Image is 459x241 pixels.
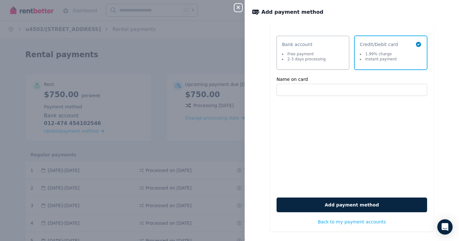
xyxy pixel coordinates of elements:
iframe: Secure payment input frame [275,101,428,192]
span: Add payment method [262,8,323,16]
li: 2-3 days processing [282,57,326,62]
label: Name on card [277,76,308,82]
li: Instant payment [360,57,397,62]
li: Free payment [282,51,326,57]
span: Bank account [282,41,326,48]
li: 1.99% charge [360,51,397,57]
span: Credit/Debit card [360,41,398,48]
span: Back to my payment accounts [318,219,386,224]
button: Add payment method [277,198,427,212]
div: Open Intercom Messenger [437,219,453,235]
